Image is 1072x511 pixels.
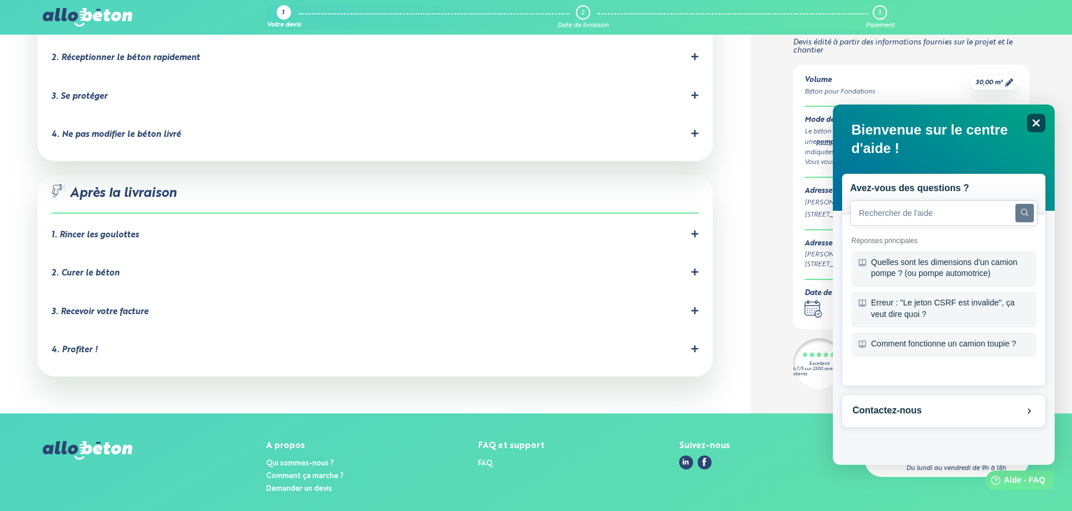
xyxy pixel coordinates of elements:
[866,22,895,29] div: Paiement
[51,230,139,240] div: 1. Rincer les goulottes
[43,8,132,27] img: allobéton
[478,460,493,467] a: FAQ
[51,345,98,355] div: 4. Profiter !
[51,307,148,317] div: 3. Recevoir votre facture
[557,5,609,29] a: 2 Date de livraison
[266,485,332,493] a: Demander un devis
[51,92,107,102] div: 3. Se protéger
[805,188,1017,196] div: Adresse de livraison
[51,268,120,278] div: 2. Curer le béton
[805,128,1017,158] div: Le béton vous sera livré par et déchargé avec une , adapté aux conditions d'accès que vous nous a...
[51,130,181,140] div: 4. Ne pas modifier le béton livré
[51,184,699,214] div: Après la livraison
[805,117,1017,125] div: Mode de livraison
[833,105,1055,465] iframe: Help widget
[51,53,200,63] div: 2. Réceptionner le béton rapidement
[809,361,829,367] div: Excellent
[805,198,1017,208] div: [PERSON_NAME]
[679,441,730,451] div: Suivez-nous
[267,22,301,29] div: Votre devis
[266,460,334,467] a: Qui sommes-nous ?
[816,139,837,146] a: pompe
[43,441,132,460] img: allobéton
[282,10,284,17] div: 1
[266,472,344,480] a: Comment ça marche ?
[793,367,845,377] div: 4.7/5 sur 2300 avis clients
[805,260,885,270] div: [STREET_ADDRESS]
[805,251,885,260] div: [PERSON_NAME]
[866,5,895,29] a: 3 Paiement
[266,441,344,451] div: A propos
[805,289,902,298] div: Date de livraison souhaitée
[878,9,881,17] div: 3
[793,39,1029,55] p: Devis édité à partir des informations fournies sur le projet et le chantier
[805,87,875,97] div: Béton pour Fondations
[581,9,585,17] div: 2
[969,466,1059,498] iframe: Help widget launcher
[267,5,301,29] a: 1 Votre devis
[906,465,1006,472] div: Du lundi au vendredi de 9h à 18h
[478,441,545,451] div: FAQ et support
[805,158,1017,168] div: Vous vous demandez si c’est le plus adapté ? .
[805,76,875,85] div: Volume
[557,22,609,29] div: Date de livraison
[805,240,885,248] div: Adresse de facturation
[805,210,1017,220] div: [STREET_ADDRESS]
